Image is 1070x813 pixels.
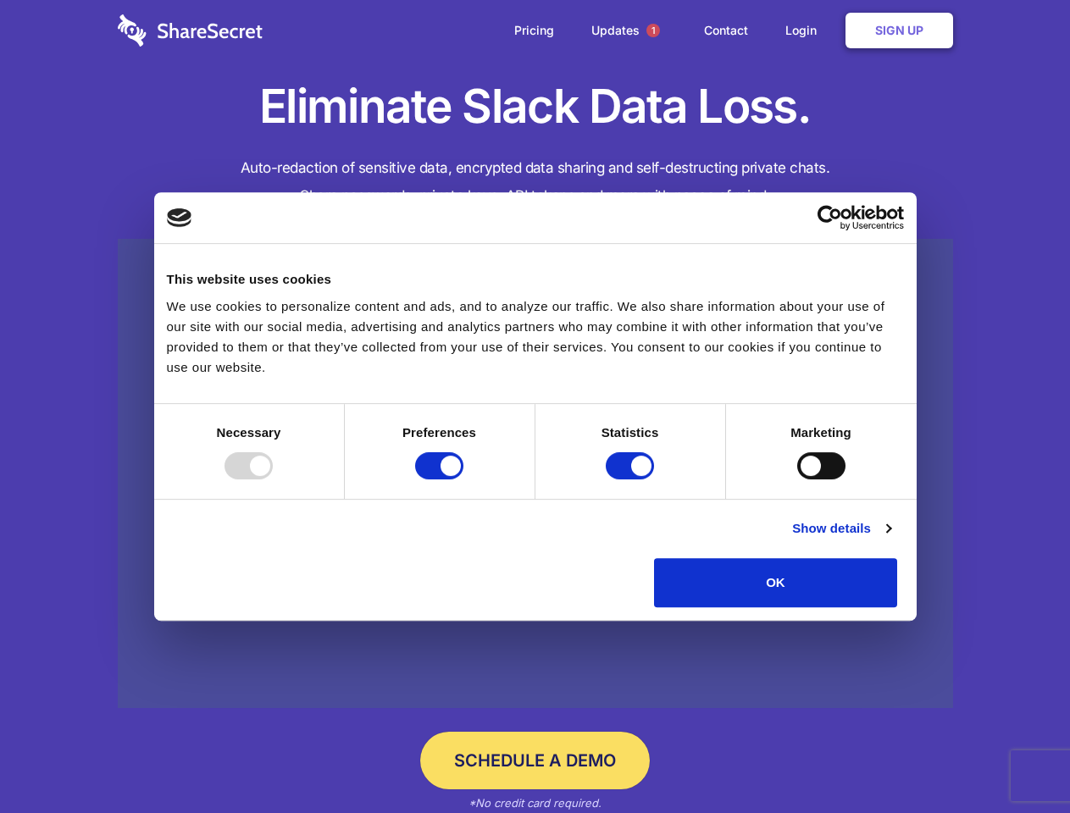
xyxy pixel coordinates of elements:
a: Contact [687,4,765,57]
a: Show details [792,518,890,539]
img: logo-wordmark-white-trans-d4663122ce5f474addd5e946df7df03e33cb6a1c49d2221995e7729f52c070b2.svg [118,14,263,47]
a: Schedule a Demo [420,732,650,789]
em: *No credit card required. [468,796,602,810]
strong: Preferences [402,425,476,440]
a: Wistia video thumbnail [118,239,953,709]
button: OK [654,558,897,607]
h4: Auto-redaction of sensitive data, encrypted data sharing and self-destructing private chats. Shar... [118,154,953,210]
strong: Necessary [217,425,281,440]
div: This website uses cookies [167,269,904,290]
a: Pricing [497,4,571,57]
img: logo [167,208,192,227]
span: 1 [646,24,660,37]
strong: Marketing [790,425,851,440]
strong: Statistics [602,425,659,440]
h1: Eliminate Slack Data Loss. [118,76,953,137]
a: Usercentrics Cookiebot - opens in a new window [756,205,904,230]
a: Login [768,4,842,57]
a: Sign Up [845,13,953,48]
div: We use cookies to personalize content and ads, and to analyze our traffic. We also share informat... [167,296,904,378]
